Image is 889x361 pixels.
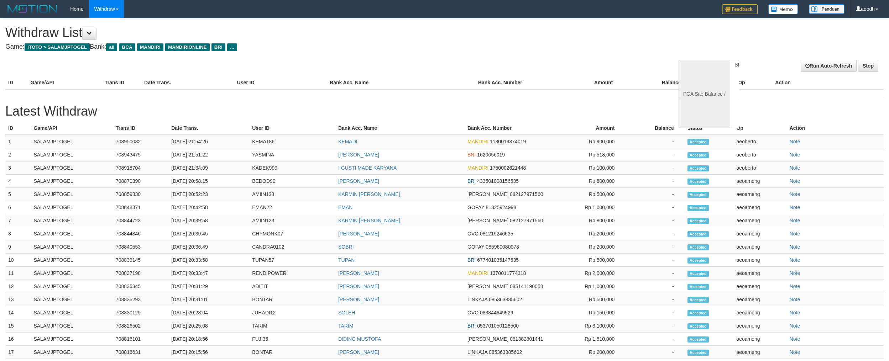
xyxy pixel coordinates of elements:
[687,165,709,171] span: Accepted
[733,214,786,227] td: aeoameng
[467,244,484,250] span: GOPAY
[5,333,31,346] td: 16
[5,26,586,40] h1: Withdraw List
[249,293,335,306] td: BONTAR
[211,43,225,51] span: BRI
[5,227,31,240] td: 8
[733,227,786,240] td: aeoameng
[168,148,249,161] td: [DATE] 21:51:22
[249,122,335,135] th: User ID
[113,135,168,148] td: 708950032
[465,122,550,135] th: Bank Acc. Number
[31,333,113,346] td: SALAMJPTOGEL
[550,175,625,188] td: Rp 800,000
[735,76,772,89] th: Op
[106,43,117,51] span: all
[550,214,625,227] td: Rp 800,000
[790,205,800,210] a: Note
[625,319,684,333] td: -
[168,254,249,267] td: [DATE] 20:33:58
[168,161,249,175] td: [DATE] 21:34:09
[113,346,168,359] td: 708816631
[625,306,684,319] td: -
[31,319,113,333] td: SALAMJPTOGEL
[168,346,249,359] td: [DATE] 20:15:56
[249,175,335,188] td: BEDOD90
[687,258,709,264] span: Accepted
[113,175,168,188] td: 708870390
[5,306,31,319] td: 14
[467,191,508,197] span: [PERSON_NAME]
[467,231,479,237] span: OVO
[338,244,354,250] a: SOBRI
[687,244,709,250] span: Accepted
[467,283,508,289] span: [PERSON_NAME]
[733,175,786,188] td: aeoameng
[733,254,786,267] td: aeoameng
[249,240,335,254] td: CANDRA0102
[624,76,692,89] th: Balance
[249,214,335,227] td: AMIIN123
[733,306,786,319] td: aeoameng
[168,135,249,148] td: [DATE] 21:54:26
[550,161,625,175] td: Rp 100,000
[5,161,31,175] td: 3
[31,227,113,240] td: SALAMJPTOGEL
[5,201,31,214] td: 6
[490,139,526,144] span: 1130019874019
[733,280,786,293] td: aeoameng
[137,43,163,51] span: MANDIRI
[787,122,884,135] th: Action
[733,188,786,201] td: aeoameng
[486,205,516,210] span: 81325924998
[790,310,800,315] a: Note
[510,283,543,289] span: 085141190058
[327,76,475,89] th: Bank Acc. Name
[490,270,526,276] span: 1370011774318
[31,240,113,254] td: SALAMJPTOGEL
[113,333,168,346] td: 708816101
[5,104,884,118] h1: Latest Withdraw
[687,350,709,356] span: Accepted
[477,257,519,263] span: 677401035147535
[625,254,684,267] td: -
[168,188,249,201] td: [DATE] 20:52:23
[5,4,59,14] img: MOTION_logo.png
[168,122,249,135] th: Date Trans.
[227,43,237,51] span: ...
[168,227,249,240] td: [DATE] 20:39:45
[168,319,249,333] td: [DATE] 20:25:08
[338,336,381,342] a: DIDING MUSTOFA
[168,306,249,319] td: [DATE] 20:28:04
[5,135,31,148] td: 1
[687,205,709,211] span: Accepted
[234,76,327,89] th: User ID
[625,267,684,280] td: -
[5,214,31,227] td: 7
[550,333,625,346] td: Rp 1,510,000
[31,280,113,293] td: SALAMJPTOGEL
[31,201,113,214] td: SALAMJPTOGEL
[685,122,734,135] th: Status
[467,297,487,302] span: LINKAJA
[625,188,684,201] td: -
[338,349,379,355] a: [PERSON_NAME]
[733,135,786,148] td: aeoberto
[5,240,31,254] td: 9
[338,139,357,144] a: KEMADI
[733,122,786,135] th: Op
[31,254,113,267] td: SALAMJPTOGEL
[687,192,709,198] span: Accepted
[5,254,31,267] td: 10
[790,231,800,237] a: Note
[31,293,113,306] td: SALAMJPTOGEL
[5,346,31,359] td: 17
[5,122,31,135] th: ID
[733,201,786,214] td: aeoameng
[5,43,586,51] h4: Game: Bank:
[550,135,625,148] td: Rp 900,000
[625,122,684,135] th: Balance
[480,310,513,315] span: 083844649529
[550,122,625,135] th: Amount
[625,135,684,148] td: -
